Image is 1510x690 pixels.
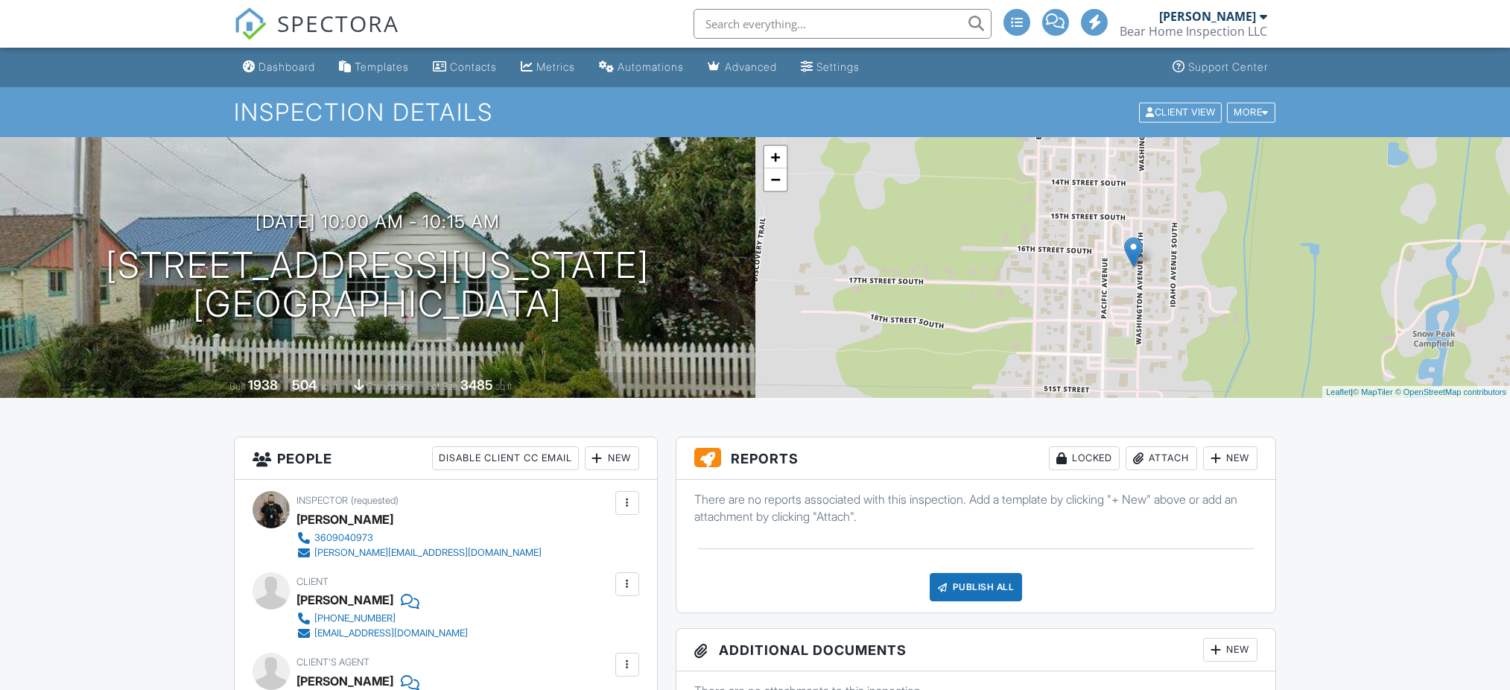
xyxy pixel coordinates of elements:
[367,381,413,392] span: crawlspace
[234,7,267,40] img: The Best Home Inspection Software - Spectora
[795,54,866,81] a: Settings
[764,168,787,191] a: Zoom out
[1139,102,1222,122] div: Client View
[351,495,399,506] span: (requested)
[725,60,777,73] div: Advanced
[676,629,1276,671] h3: Additional Documents
[427,54,503,81] a: Contacts
[319,381,340,392] span: sq. ft.
[1188,60,1268,73] div: Support Center
[515,54,581,81] a: Metrics
[237,54,321,81] a: Dashboard
[355,60,409,73] div: Templates
[277,7,399,39] span: SPECTORA
[314,547,542,559] div: [PERSON_NAME][EMAIL_ADDRESS][DOMAIN_NAME]
[460,377,493,393] div: 3485
[296,531,542,545] a: 3609040973
[296,626,468,641] a: [EMAIL_ADDRESS][DOMAIN_NAME]
[296,508,393,531] div: [PERSON_NAME]
[1326,387,1351,396] a: Leaflet
[296,611,468,626] a: [PHONE_NUMBER]
[432,446,579,470] div: Disable Client CC Email
[495,381,514,392] span: sq.ft.
[258,60,315,73] div: Dashboard
[930,573,1023,601] div: Publish All
[229,381,246,392] span: Built
[333,54,415,81] a: Templates
[314,627,468,639] div: [EMAIL_ADDRESS][DOMAIN_NAME]
[296,656,369,668] span: Client's Agent
[296,589,393,611] div: [PERSON_NAME]
[314,532,373,544] div: 3609040973
[1353,387,1393,396] a: © MapTiler
[256,212,500,232] h3: [DATE] 10:00 am - 10:15 am
[1227,102,1275,122] div: More
[694,491,1258,525] p: There are no reports associated with this inspection. Add a template by clicking "+ New" above or...
[292,377,317,393] div: 504
[1049,446,1120,470] div: Locked
[676,437,1276,480] h3: Reports
[234,99,1277,125] h1: Inspection Details
[702,54,783,81] a: Advanced
[296,495,348,506] span: Inspector
[585,446,639,470] div: New
[536,60,575,73] div: Metrics
[1167,54,1274,81] a: Support Center
[314,613,396,624] div: [PHONE_NUMBER]
[593,54,690,81] a: Automations (Advanced)
[235,437,657,480] h3: People
[1120,24,1267,39] div: Bear Home Inspection LLC
[1126,446,1197,470] div: Attach
[694,9,992,39] input: Search everything...
[764,146,787,168] a: Zoom in
[816,60,860,73] div: Settings
[1159,9,1256,24] div: [PERSON_NAME]
[248,377,278,393] div: 1938
[450,60,497,73] div: Contacts
[1203,446,1257,470] div: New
[106,246,650,325] h1: [STREET_ADDRESS][US_STATE] [GEOGRAPHIC_DATA]
[1395,387,1506,396] a: © OpenStreetMap contributors
[1138,106,1225,117] a: Client View
[1203,638,1257,662] div: New
[427,381,458,392] span: Lot Size
[296,545,542,560] a: [PERSON_NAME][EMAIL_ADDRESS][DOMAIN_NAME]
[618,60,684,73] div: Automations
[1322,386,1510,399] div: |
[234,20,399,51] a: SPECTORA
[296,576,329,587] span: Client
